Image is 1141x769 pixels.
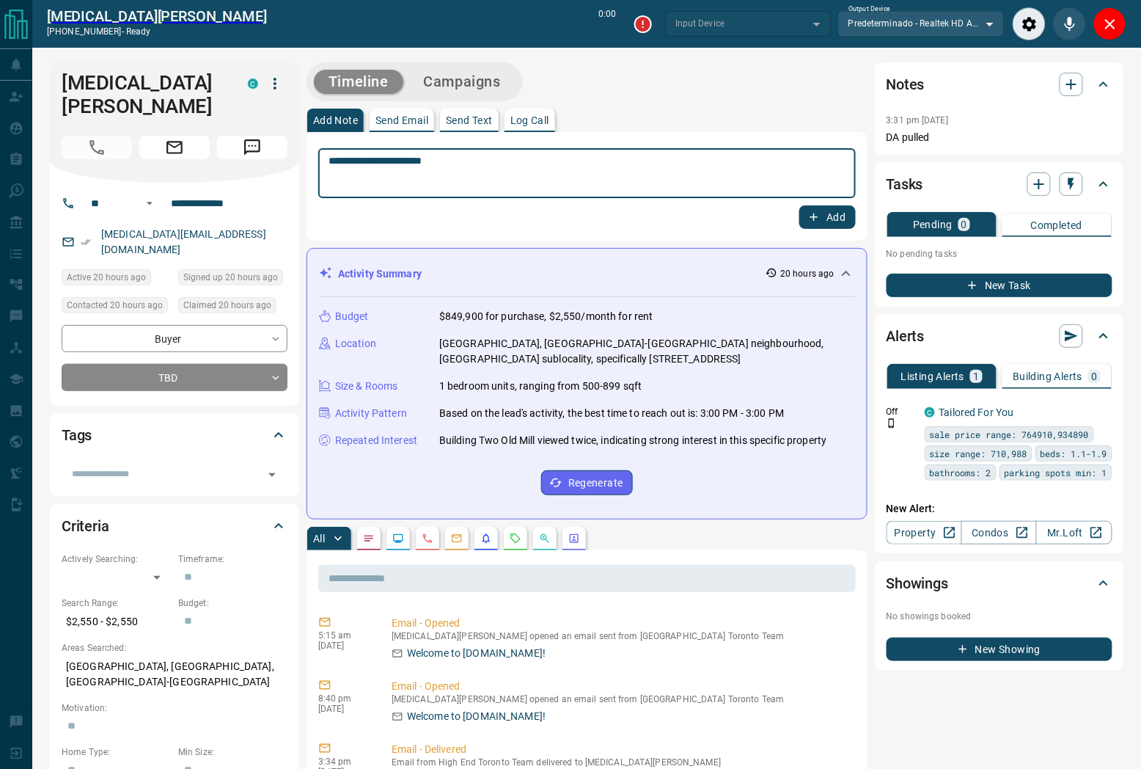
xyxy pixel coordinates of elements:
[930,427,1089,442] span: sale price range: 764910,934890
[930,465,991,480] span: bathrooms: 2
[262,464,282,485] button: Open
[101,228,266,255] a: [MEDICAL_DATA][EMAIL_ADDRESS][DOMAIN_NAME]
[319,260,855,288] div: Activity Summary20 hours ago
[392,742,850,757] p: Email - Delivered
[62,610,171,634] p: $2,550 - $2,550
[409,70,516,94] button: Campaigns
[313,115,358,125] p: Add Note
[318,704,370,714] p: [DATE]
[67,298,163,313] span: Contacted 20 hours ago
[392,631,850,641] p: [MEDICAL_DATA][PERSON_NAME] opened an email sent from [GEOGRAPHIC_DATA] Toronto Team
[81,237,91,247] svg: Email Verified
[598,7,616,40] p: 0:00
[183,298,271,313] span: Claimed 20 hours ago
[62,597,171,610] p: Search Range:
[392,616,850,631] p: Email - Opened
[335,336,376,351] p: Location
[178,269,287,290] div: Mon Oct 13 2025
[62,136,132,159] span: Call
[887,318,1112,354] div: Alerts
[422,533,433,544] svg: Calls
[318,641,370,651] p: [DATE]
[62,297,171,318] div: Mon Oct 13 2025
[451,533,463,544] svg: Emails
[183,270,278,285] span: Signed up 20 hours ago
[1041,446,1107,461] span: beds: 1.1-1.9
[178,746,287,759] p: Min Size:
[1013,7,1046,40] div: Audio Settings
[62,553,171,566] p: Actively Searching:
[568,533,580,544] svg: Agent Actions
[446,115,493,125] p: Send Text
[67,270,146,285] span: Active 20 hours ago
[314,70,403,94] button: Timeline
[62,364,287,391] div: TBD
[439,433,827,448] p: Building Two Old Mill viewed twice, indicating strong interest in this specific property
[848,4,890,14] label: Output Device
[887,172,923,196] h2: Tasks
[62,325,287,352] div: Buyer
[1036,521,1112,544] a: Mr.Loft
[62,269,171,290] div: Mon Oct 13 2025
[62,701,287,715] p: Motivation:
[838,11,1004,36] div: Predeterminado - Realtek HD Audio 2nd output (Realtek(R) Audio)
[913,219,953,230] p: Pending
[439,336,855,367] p: [GEOGRAPHIC_DATA], [GEOGRAPHIC_DATA]-[GEOGRAPHIC_DATA] neighbourhood, [GEOGRAPHIC_DATA] sublocali...
[139,136,210,159] span: Email
[375,115,428,125] p: Send Email
[62,71,226,118] h1: [MEDICAL_DATA][PERSON_NAME]
[62,423,92,447] h2: Tags
[313,533,325,544] p: All
[887,405,916,418] p: Off
[47,7,267,25] a: [MEDICAL_DATA][PERSON_NAME]
[541,470,633,495] button: Regenerate
[141,194,158,212] button: Open
[887,67,1112,102] div: Notes
[363,533,375,544] svg: Notes
[1031,220,1083,230] p: Completed
[392,694,850,704] p: [MEDICAL_DATA][PERSON_NAME] opened an email sent from [GEOGRAPHIC_DATA] Toronto Team
[392,533,404,544] svg: Lead Browsing Activity
[407,646,546,661] p: Welcome to [DOMAIN_NAME]!
[887,418,897,429] svg: Push Notification Only
[62,509,287,544] div: Criteria
[887,130,1112,145] p: DA pulled
[407,709,546,724] p: Welcome to [DOMAIN_NAME]!
[939,407,1014,418] a: Tailored For You
[887,521,962,544] a: Property
[1005,465,1107,480] span: parking spots min: 1
[62,418,287,453] div: Tags
[439,406,784,421] p: Based on the lead's activity, the best time to reach out is: 3:00 PM - 3:00 PM
[62,655,287,694] p: [GEOGRAPHIC_DATA], [GEOGRAPHIC_DATA], [GEOGRAPHIC_DATA]-[GEOGRAPHIC_DATA]
[480,533,492,544] svg: Listing Alerts
[887,243,1112,265] p: No pending tasks
[887,324,925,348] h2: Alerts
[47,25,267,38] p: [PHONE_NUMBER] -
[178,597,287,610] p: Budget:
[335,379,398,394] p: Size & Rooms
[887,115,949,125] p: 3:31 pm [DATE]
[392,757,850,768] p: Email from High End Toronto Team delivered to [MEDICAL_DATA][PERSON_NAME]
[318,693,370,704] p: 8:40 pm
[961,521,1037,544] a: Condos
[887,610,1112,623] p: No showings booked
[62,514,109,538] h2: Criteria
[335,406,407,421] p: Activity Pattern
[338,266,422,282] p: Activity Summary
[1091,371,1097,382] p: 0
[887,572,949,595] h2: Showings
[318,757,370,767] p: 3:34 pm
[335,309,369,324] p: Budget
[539,533,551,544] svg: Opportunities
[62,641,287,655] p: Areas Searched:
[439,309,653,324] p: $849,900 for purchase, $2,550/month for rent
[1053,7,1086,40] div: Mute
[887,274,1112,297] button: New Task
[887,638,1112,661] button: New Showing
[318,630,370,641] p: 5:15 am
[178,297,287,318] div: Mon Oct 13 2025
[1013,371,1082,382] p: Building Alerts
[799,205,855,229] button: Add
[887,501,1112,517] p: New Alert:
